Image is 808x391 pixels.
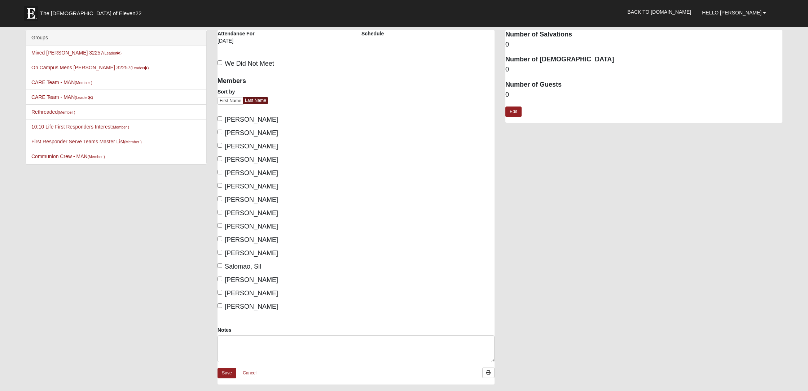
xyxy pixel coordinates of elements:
dd: 0 [505,65,782,74]
input: [PERSON_NAME] [218,116,222,121]
input: Salomao, Sil [218,263,222,268]
input: [PERSON_NAME] [218,170,222,174]
span: [PERSON_NAME] [225,303,278,310]
small: (Member ) [124,140,141,144]
input: [PERSON_NAME] [218,210,222,214]
span: [PERSON_NAME] [225,209,278,217]
a: Print Attendance Roster [482,368,495,378]
input: [PERSON_NAME] [218,290,222,295]
h4: Members [218,77,351,85]
span: [PERSON_NAME] [225,156,278,163]
span: [PERSON_NAME] [225,196,278,203]
input: [PERSON_NAME] [218,183,222,188]
input: [PERSON_NAME] [218,156,222,161]
a: Save [218,368,236,378]
label: Attendance For [218,30,255,37]
span: [PERSON_NAME] [225,143,278,150]
a: Edit [505,107,522,117]
label: Schedule [361,30,384,37]
a: 10:10 Life First Responders Interest(Member ) [31,124,129,130]
span: [PERSON_NAME] [225,223,278,230]
small: (Leader ) [131,66,149,70]
span: We Did Not Meet [225,60,274,67]
small: (Member ) [58,110,75,114]
input: [PERSON_NAME] [218,277,222,281]
input: [PERSON_NAME] [218,303,222,308]
span: The [DEMOGRAPHIC_DATA] of Eleven22 [40,10,141,17]
small: (Member ) [112,125,129,129]
span: [PERSON_NAME] [225,129,278,136]
span: [PERSON_NAME] [225,169,278,177]
a: Rethreaded(Member ) [31,109,75,115]
input: [PERSON_NAME] [218,143,222,148]
small: (Member ) [75,81,92,85]
label: Notes [218,326,232,334]
input: [PERSON_NAME] [218,223,222,228]
span: Hello [PERSON_NAME] [702,10,761,16]
small: (Member ) [88,155,105,159]
input: [PERSON_NAME] [218,250,222,255]
dd: 0 [505,90,782,100]
a: Last Name [243,97,268,104]
input: We Did Not Meet [218,60,222,65]
a: The [DEMOGRAPHIC_DATA] of Eleven22 [20,3,164,21]
img: Eleven22 logo [24,6,38,21]
div: [DATE] [218,37,279,49]
span: Salomao, Sil [225,263,261,270]
span: [PERSON_NAME] [225,290,278,297]
a: First Responder Serve Teams Master List(Member ) [31,139,142,144]
a: Cancel [238,368,261,379]
span: [PERSON_NAME] [225,116,278,123]
small: (Leader ) [75,95,93,100]
a: Mixed [PERSON_NAME] 32257(Leader) [31,50,122,56]
dt: Number of Guests [505,80,782,90]
dt: Number of [DEMOGRAPHIC_DATA] [505,55,782,64]
a: Hello [PERSON_NAME] [697,4,772,22]
input: [PERSON_NAME] [218,196,222,201]
dd: 0 [505,40,782,49]
a: CARE Team - MAN(Member ) [31,79,92,85]
input: [PERSON_NAME] [218,130,222,134]
span: [PERSON_NAME] [225,183,278,190]
span: [PERSON_NAME] [225,276,278,283]
a: Communion Crew - MAN(Member ) [31,153,105,159]
a: First Name [218,97,243,105]
input: [PERSON_NAME] [218,236,222,241]
div: Groups [26,30,206,45]
span: [PERSON_NAME] [225,249,278,257]
dt: Number of Salvations [505,30,782,39]
a: Back to [DOMAIN_NAME] [622,3,697,21]
small: (Leader ) [103,51,122,55]
label: Sort by [218,88,235,95]
span: [PERSON_NAME] [225,236,278,243]
a: On Campus Mens [PERSON_NAME] 32257(Leader) [31,65,149,70]
a: CARE Team - MAN(Leader) [31,94,93,100]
